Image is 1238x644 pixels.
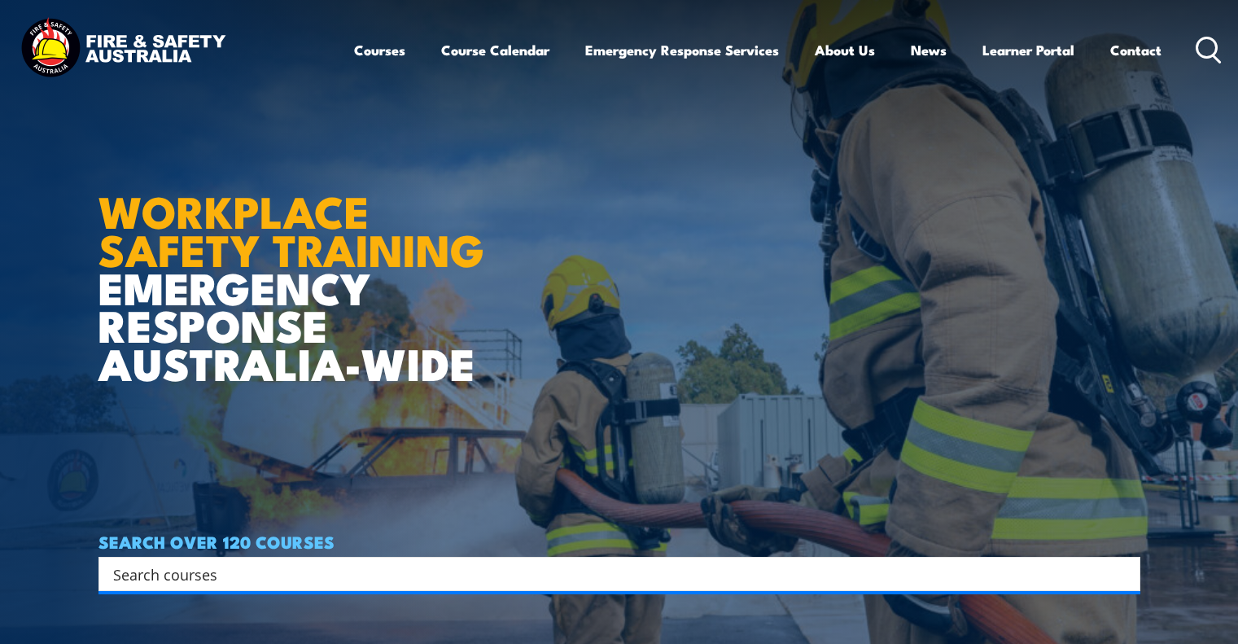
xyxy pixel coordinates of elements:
a: Course Calendar [441,28,549,72]
a: Contact [1110,28,1161,72]
a: Learner Portal [982,28,1074,72]
a: Emergency Response Services [585,28,779,72]
input: Search input [113,562,1105,586]
a: Courses [354,28,405,72]
h1: EMERGENCY RESPONSE AUSTRALIA-WIDE [98,151,497,382]
form: Search form [116,563,1108,585]
strong: WORKPLACE SAFETY TRAINING [98,176,484,282]
button: Search magnifier button [1112,563,1135,585]
a: News [911,28,947,72]
a: About Us [815,28,875,72]
h4: SEARCH OVER 120 COURSES [98,532,1140,550]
